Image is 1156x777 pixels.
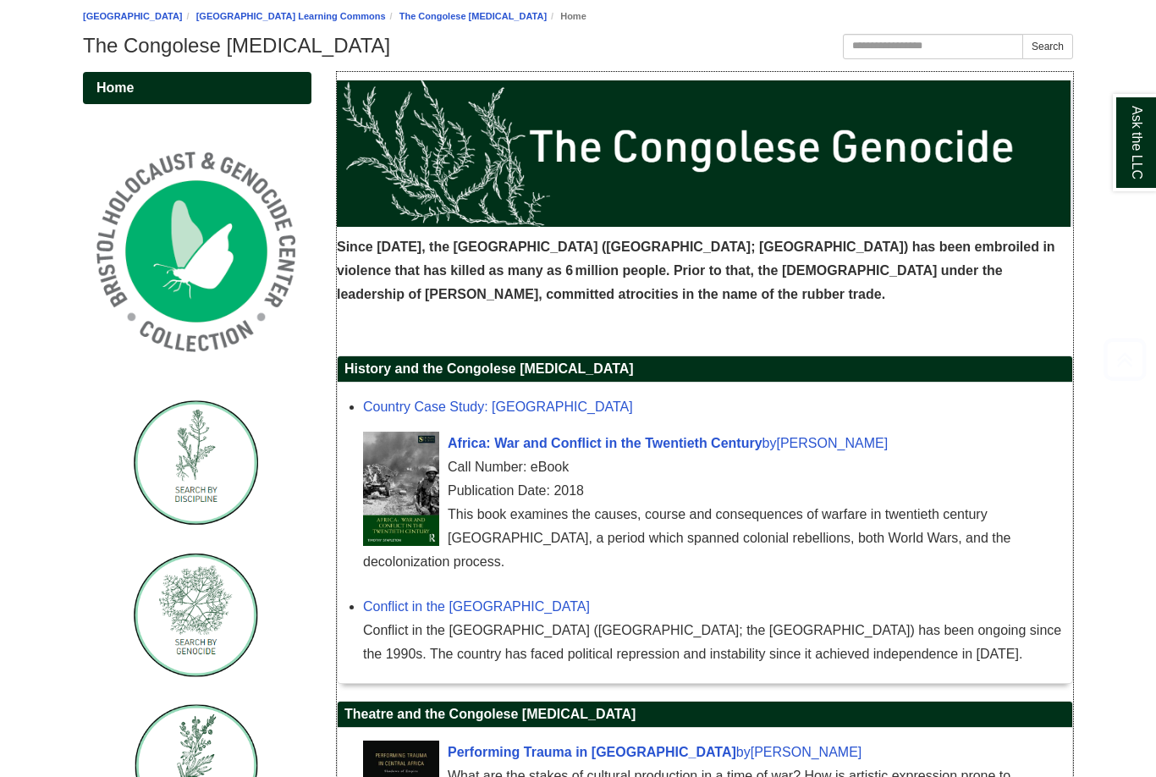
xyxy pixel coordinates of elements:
[338,702,1072,728] h2: Theatre and the Congolese [MEDICAL_DATA]
[196,11,386,21] a: [GEOGRAPHIC_DATA] Learning Commons
[83,72,311,104] a: Home
[363,503,1064,574] div: This book examines the causes, course and consequences of warfare in twentieth century [GEOGRAPHI...
[83,138,310,365] img: Holocaust and Genocide Collection
[363,619,1064,666] div: Conflict in the [GEOGRAPHIC_DATA] ([GEOGRAPHIC_DATA]; the [GEOGRAPHIC_DATA]) has been ongoing sin...
[448,436,888,450] a: Cover ArtAfrica: War and Conflict in the Twentieth Centuryby[PERSON_NAME]
[83,34,1073,58] h1: The Congolese [MEDICAL_DATA]
[363,479,1064,503] div: Publication Date: 2018
[448,436,762,450] span: Africa: War and Conflict in the Twentieth Century
[448,745,736,759] span: Performing Trauma in [GEOGRAPHIC_DATA]
[363,455,1064,479] div: Call Number: eBook
[133,551,260,677] img: Search by Genocide
[83,8,1073,25] nav: breadcrumb
[133,399,260,526] img: Search by Discipline
[363,400,633,414] a: Country Case Study: [GEOGRAPHIC_DATA]
[363,432,439,546] img: Cover Art
[776,436,888,450] span: [PERSON_NAME]
[448,745,861,759] a: Cover ArtPerforming Trauma in [GEOGRAPHIC_DATA]by[PERSON_NAME]
[363,599,590,614] a: Conflict in the [GEOGRAPHIC_DATA]
[547,8,586,25] li: Home
[399,11,547,21] a: The Congolese [MEDICAL_DATA]
[83,11,183,21] a: [GEOGRAPHIC_DATA]
[1098,348,1152,371] a: Back to Top
[1022,34,1073,59] button: Search
[338,356,1072,383] h2: History and the Congolese [MEDICAL_DATA]
[337,80,1073,227] img: The Congolese Genocide
[751,745,862,759] span: [PERSON_NAME]
[337,240,1055,301] span: Since [DATE], the [GEOGRAPHIC_DATA] ([GEOGRAPHIC_DATA]; [GEOGRAPHIC_DATA]) has been embroiled in ...
[762,436,777,450] span: by
[736,745,751,759] span: by
[96,80,134,95] span: Home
